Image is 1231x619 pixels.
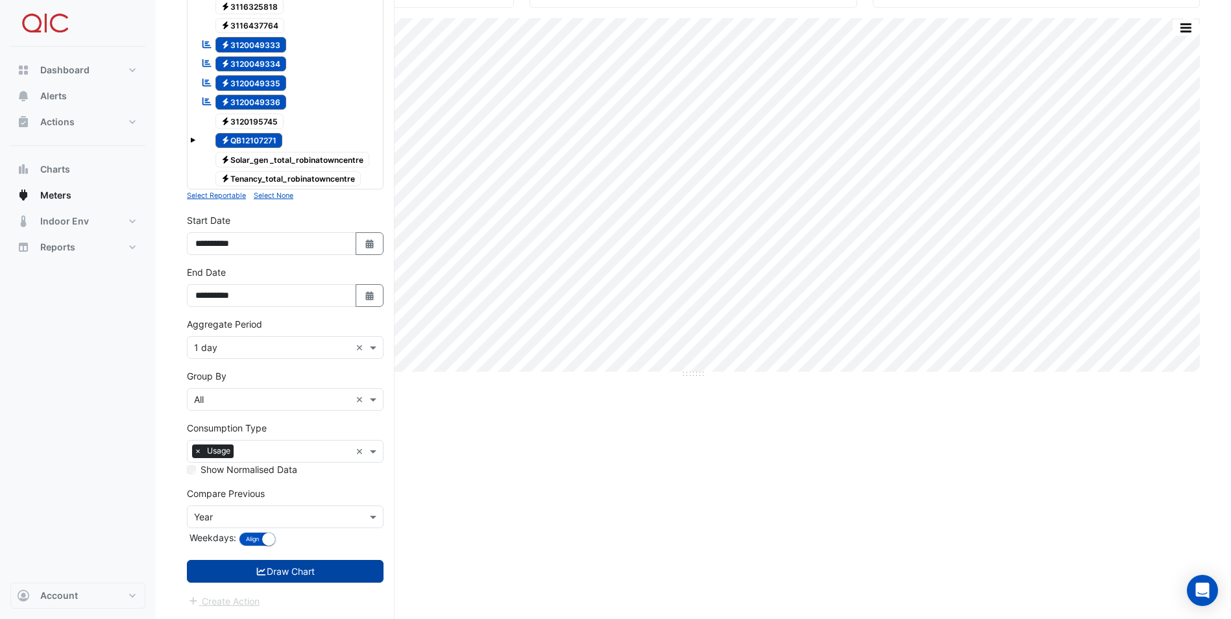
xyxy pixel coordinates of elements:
[187,265,226,279] label: End Date
[187,531,236,544] label: Weekdays:
[17,241,30,254] app-icon: Reports
[187,191,246,200] small: Select Reportable
[221,174,230,184] fa-icon: Electricity
[221,154,230,164] fa-icon: Electricity
[364,290,376,301] fa-icon: Select Date
[17,64,30,77] app-icon: Dashboard
[10,57,145,83] button: Dashboard
[17,189,30,202] app-icon: Meters
[356,341,367,354] span: Clear
[221,1,230,11] fa-icon: Electricity
[10,156,145,182] button: Charts
[215,95,287,110] span: 3120049336
[40,589,78,602] span: Account
[215,37,287,53] span: 3120049333
[201,58,213,69] fa-icon: Reportable
[221,59,230,69] fa-icon: Electricity
[40,115,75,128] span: Actions
[356,393,367,406] span: Clear
[10,208,145,234] button: Indoor Env
[201,96,213,107] fa-icon: Reportable
[215,171,361,187] span: Tenancy_total_robinatowncentre
[221,116,230,126] fa-icon: Electricity
[201,77,213,88] fa-icon: Reportable
[17,215,30,228] app-icon: Indoor Env
[201,38,213,49] fa-icon: Reportable
[187,213,230,227] label: Start Date
[1173,19,1199,36] button: More Options
[221,97,230,107] fa-icon: Electricity
[215,133,283,149] span: QB12107271
[187,560,384,583] button: Draw Chart
[40,189,71,202] span: Meters
[192,444,204,457] span: ×
[187,421,267,435] label: Consumption Type
[187,317,262,331] label: Aggregate Period
[187,487,265,500] label: Compare Previous
[215,56,287,72] span: 3120049334
[364,238,376,249] fa-icon: Select Date
[356,444,367,458] span: Clear
[40,215,89,228] span: Indoor Env
[10,182,145,208] button: Meters
[254,191,293,200] small: Select None
[10,234,145,260] button: Reports
[40,64,90,77] span: Dashboard
[16,10,74,36] img: Company Logo
[10,583,145,609] button: Account
[221,40,230,49] fa-icon: Electricity
[17,90,30,103] app-icon: Alerts
[187,369,226,383] label: Group By
[215,152,370,167] span: Solar_gen _total_robinatowncentre
[254,189,293,201] button: Select None
[221,136,230,145] fa-icon: Electricity
[1187,575,1218,606] div: Open Intercom Messenger
[221,78,230,88] fa-icon: Electricity
[17,115,30,128] app-icon: Actions
[40,163,70,176] span: Charts
[215,75,287,91] span: 3120049335
[187,189,246,201] button: Select Reportable
[10,109,145,135] button: Actions
[215,114,284,129] span: 3120195745
[201,463,297,476] label: Show Normalised Data
[204,444,234,457] span: Usage
[187,594,260,605] app-escalated-ticket-create-button: Please draw the charts first
[17,163,30,176] app-icon: Charts
[40,90,67,103] span: Alerts
[215,18,285,34] span: 3116437764
[10,83,145,109] button: Alerts
[40,241,75,254] span: Reports
[221,21,230,30] fa-icon: Electricity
